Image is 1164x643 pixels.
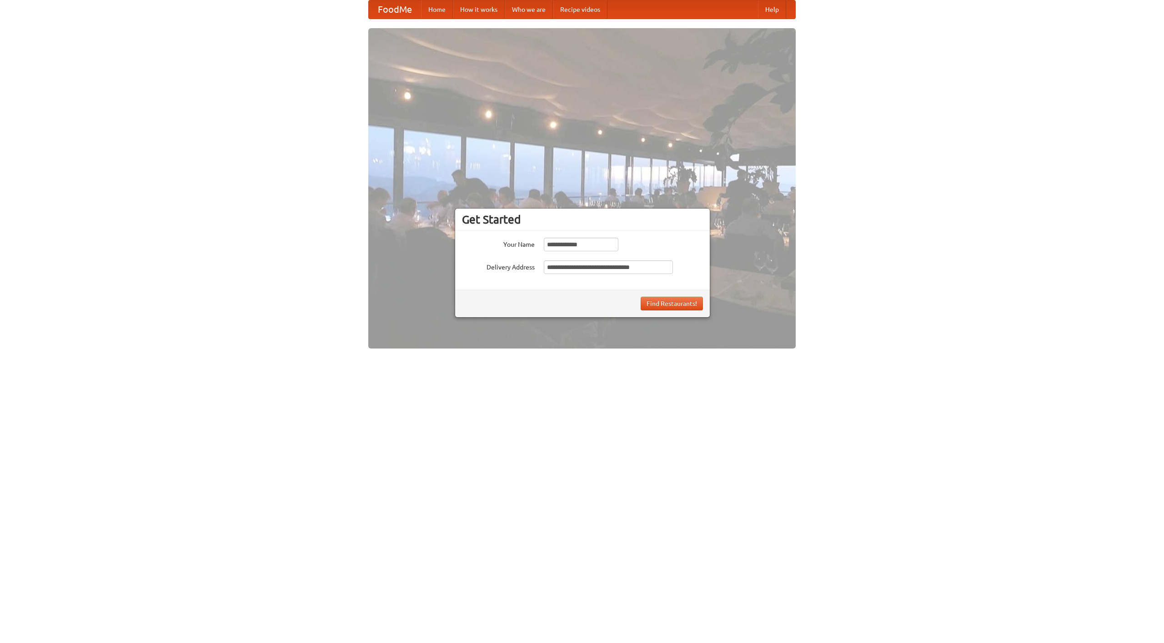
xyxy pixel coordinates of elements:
a: Recipe videos [553,0,607,19]
button: Find Restaurants! [641,297,703,310]
a: Help [758,0,786,19]
label: Your Name [462,238,535,249]
a: How it works [453,0,505,19]
label: Delivery Address [462,260,535,272]
a: Home [421,0,453,19]
a: Who we are [505,0,553,19]
a: FoodMe [369,0,421,19]
h3: Get Started [462,213,703,226]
